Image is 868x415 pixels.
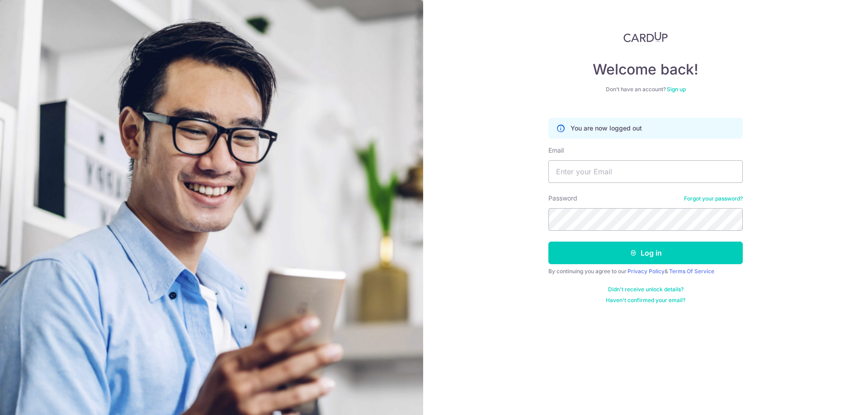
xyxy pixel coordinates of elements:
a: Sign up [667,86,686,93]
label: Password [548,194,577,203]
a: Forgot your password? [684,195,743,202]
label: Email [548,146,564,155]
p: You are now logged out [571,124,642,133]
a: Didn't receive unlock details? [608,286,684,293]
img: CardUp Logo [623,32,668,42]
div: By continuing you agree to our & [548,268,743,275]
a: Terms Of Service [669,268,714,275]
a: Privacy Policy [627,268,665,275]
input: Enter your Email [548,160,743,183]
div: Don’t have an account? [548,86,743,93]
h4: Welcome back! [548,61,743,79]
button: Log in [548,242,743,264]
a: Haven't confirmed your email? [606,297,685,304]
